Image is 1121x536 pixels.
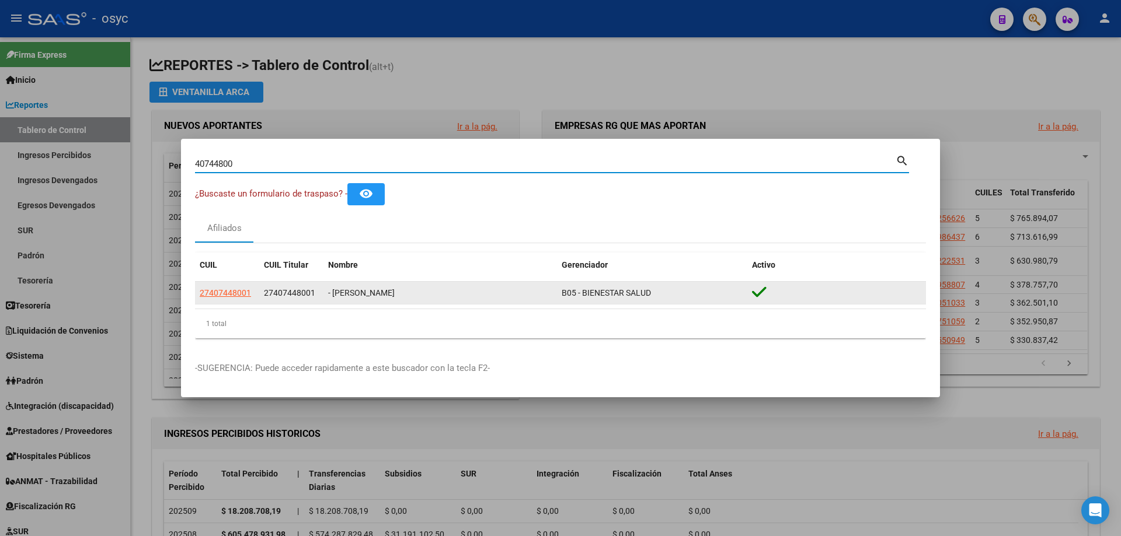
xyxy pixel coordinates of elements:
mat-icon: search [896,153,909,167]
span: 27407448001 [264,288,315,297]
div: 1 total [195,309,926,338]
span: Activo [752,260,775,269]
datatable-header-cell: Nombre [323,253,557,278]
mat-icon: remove_red_eye [359,187,373,201]
p: -SUGERENCIA: Puede acceder rapidamente a este buscador con la tecla F2- [195,362,926,375]
datatable-header-cell: Activo [747,253,926,278]
span: 27407448001 [200,288,251,297]
div: Open Intercom Messenger [1081,496,1109,524]
span: CUIL Titular [264,260,308,269]
datatable-header-cell: CUIL [195,253,259,278]
span: CUIL [200,260,217,269]
span: Nombre [328,260,358,269]
span: Gerenciador [562,260,608,269]
span: ¿Buscaste un formulario de traspaso? - [195,188,347,199]
span: B05 - BIENESTAR SALUD [562,288,651,297]
div: Afiliados [207,222,242,235]
div: - [PERSON_NAME] [328,286,552,300]
datatable-header-cell: Gerenciador [557,253,747,278]
datatable-header-cell: CUIL Titular [259,253,323,278]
